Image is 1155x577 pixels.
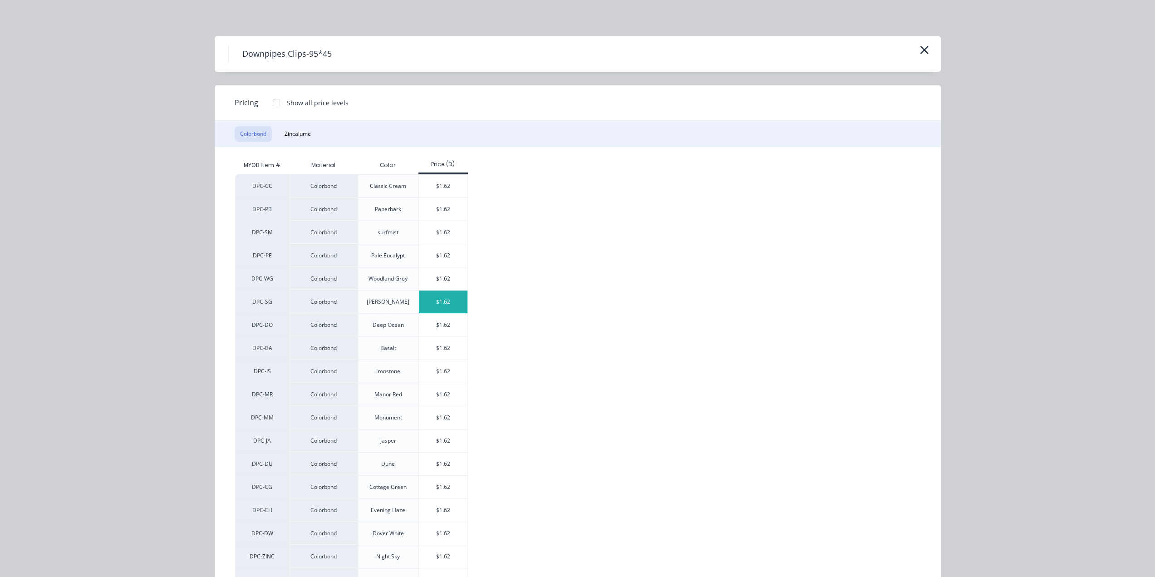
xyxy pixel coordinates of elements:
[369,275,408,283] div: Woodland Grey
[367,298,409,306] div: [PERSON_NAME]
[235,197,290,221] div: DPC-PB
[376,552,400,561] div: Night Sky
[375,205,401,213] div: Paperbark
[235,126,272,142] button: Colorbond
[419,360,467,383] div: $1.62
[290,336,358,360] div: Colorbond
[419,545,467,568] div: $1.62
[235,156,290,174] div: MYOB Item #
[376,367,400,375] div: Ironstone
[418,160,468,168] div: Price (D)
[419,406,467,429] div: $1.62
[373,321,404,329] div: Deep Ocean
[419,429,467,452] div: $1.62
[419,221,467,244] div: $1.62
[419,314,467,336] div: $1.62
[235,336,290,360] div: DPC-BA
[235,360,290,383] div: DPC-IS
[290,244,358,267] div: Colorbond
[380,437,396,445] div: Jasper
[419,383,467,406] div: $1.62
[419,337,467,360] div: $1.62
[374,414,402,422] div: Monument
[419,522,467,545] div: $1.62
[235,545,290,568] div: DPC-ZINC
[235,290,290,313] div: DPC-SG
[290,383,358,406] div: Colorbond
[290,290,358,313] div: Colorbond
[235,244,290,267] div: DPC-PE
[235,498,290,522] div: DPC-EH
[419,453,467,475] div: $1.62
[290,267,358,290] div: Colorbond
[290,498,358,522] div: Colorbond
[381,460,395,468] div: Dune
[419,244,467,267] div: $1.62
[235,221,290,244] div: DPC-SM
[235,429,290,452] div: DPC-JA
[235,313,290,336] div: DPC-DO
[235,383,290,406] div: DPC-MR
[370,182,406,190] div: Classic Cream
[290,156,358,174] div: Material
[290,475,358,498] div: Colorbond
[235,475,290,498] div: DPC-CG
[290,221,358,244] div: Colorbond
[371,506,405,514] div: Evening Haze
[419,198,467,221] div: $1.62
[419,267,467,290] div: $1.62
[374,390,402,399] div: Manor Red
[290,522,358,545] div: Colorbond
[290,429,358,452] div: Colorbond
[373,529,404,538] div: Dover White
[290,406,358,429] div: Colorbond
[373,154,403,177] div: Color
[380,344,396,352] div: Basalt
[228,45,345,63] h4: Downpipes Clips-95*45
[378,228,398,237] div: surfmist
[419,476,467,498] div: $1.62
[235,452,290,475] div: DPC-DU
[279,126,316,142] button: Zincalume
[287,98,349,108] div: Show all price levels
[290,452,358,475] div: Colorbond
[371,252,405,260] div: Pale Eucalypt
[290,545,358,568] div: Colorbond
[369,483,407,491] div: Cottage Green
[235,267,290,290] div: DPC-WG
[419,499,467,522] div: $1.62
[290,197,358,221] div: Colorbond
[419,175,467,197] div: $1.62
[235,406,290,429] div: DPC-MM
[290,360,358,383] div: Colorbond
[235,522,290,545] div: DPC-DW
[235,174,290,197] div: DPC-CC
[235,97,258,108] span: Pricing
[290,313,358,336] div: Colorbond
[290,174,358,197] div: Colorbond
[419,291,467,313] div: $1.62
